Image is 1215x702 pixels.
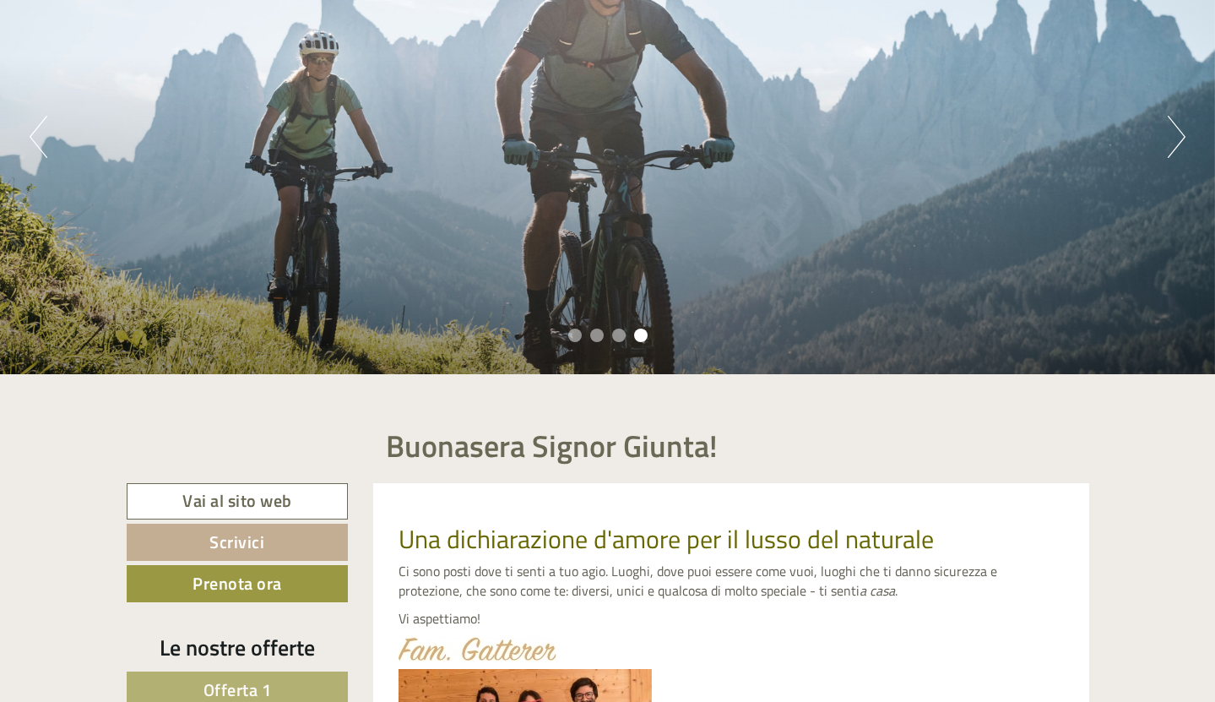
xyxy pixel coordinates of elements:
a: Prenota ora [127,565,349,602]
a: Scrivici [127,524,349,561]
img: image [399,637,556,661]
p: Ci sono posti dove ti senti a tuo agio. Luoghi, dove puoi essere come vuoi, luoghi che ti danno s... [399,562,1064,601]
p: Vi aspettiamo! [399,609,1064,629]
em: a [860,580,866,601]
a: Vai al sito web [127,483,349,520]
button: Previous [30,116,47,158]
div: Le nostre offerte [127,632,349,663]
h1: Buonasera Signor Giunta! [386,429,718,463]
span: Una dichiarazione d'amore per il lusso del naturale [399,520,934,558]
em: casa [870,580,895,601]
button: Next [1168,116,1185,158]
